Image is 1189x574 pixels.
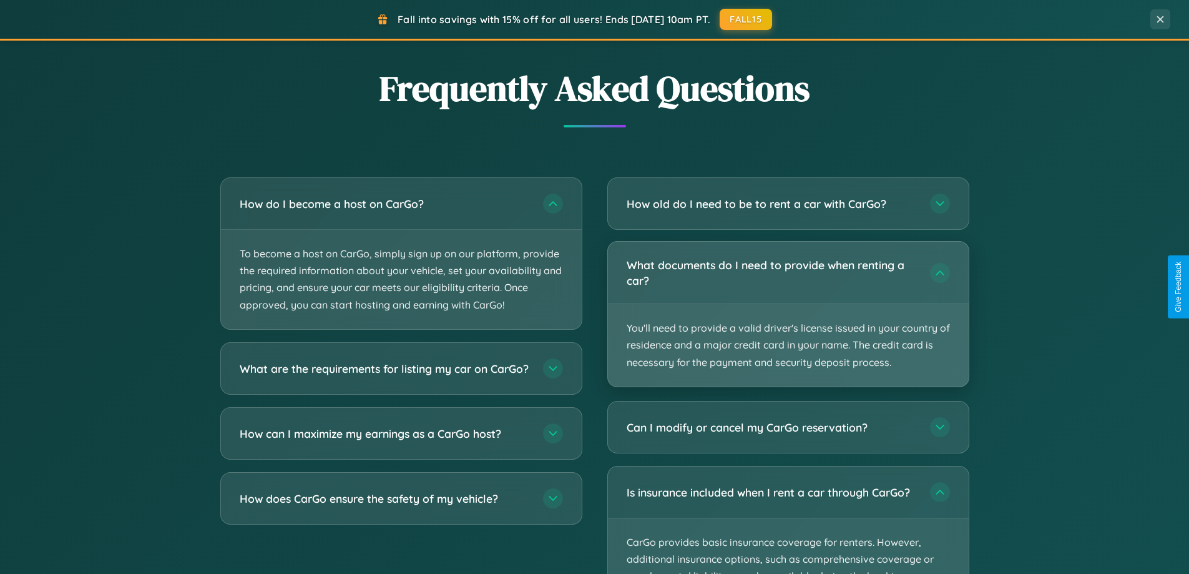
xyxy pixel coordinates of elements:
h2: Frequently Asked Questions [220,64,969,112]
h3: How can I maximize my earnings as a CarGo host? [240,425,531,441]
h3: What documents do I need to provide when renting a car? [627,257,917,288]
h3: How does CarGo ensure the safety of my vehicle? [240,490,531,506]
h3: Can I modify or cancel my CarGo reservation? [627,420,917,435]
h3: How do I become a host on CarGo? [240,196,531,212]
p: You'll need to provide a valid driver's license issued in your country of residence and a major c... [608,304,969,387]
h3: Is insurance included when I rent a car through CarGo? [627,485,917,500]
p: To become a host on CarGo, simply sign up on our platform, provide the required information about... [221,230,582,329]
button: FALL15 [720,9,772,30]
span: Fall into savings with 15% off for all users! Ends [DATE] 10am PT. [398,13,710,26]
div: Give Feedback [1174,262,1183,312]
h3: How old do I need to be to rent a car with CarGo? [627,196,917,212]
h3: What are the requirements for listing my car on CarGo? [240,360,531,376]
